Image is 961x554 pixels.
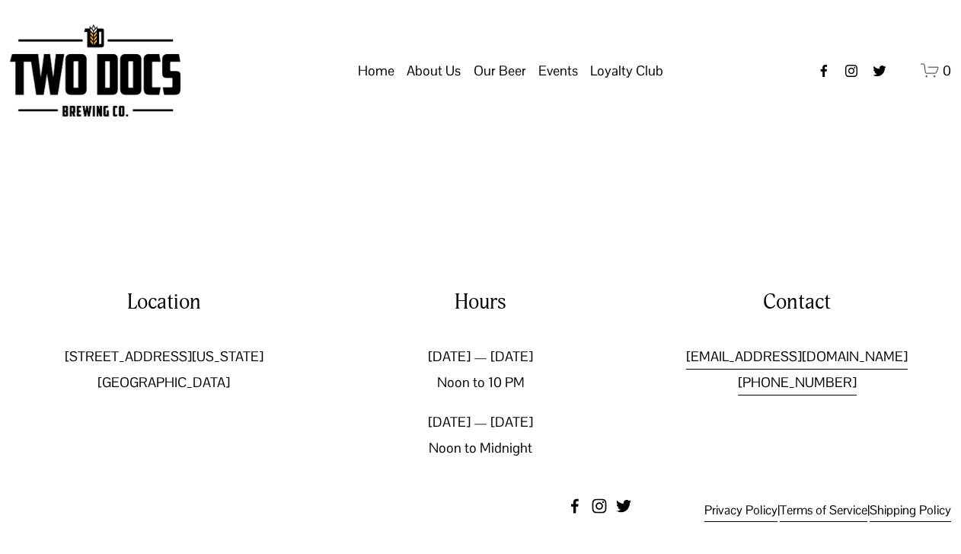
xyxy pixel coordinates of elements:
[327,344,635,395] p: [DATE] — [DATE] Noon to 10 PM
[10,344,318,395] p: [STREET_ADDRESS][US_STATE] [GEOGRAPHIC_DATA]
[10,288,318,316] h4: Location
[704,498,777,522] a: Privacy Policy
[616,498,631,514] a: twitter-unauth
[327,409,635,461] p: [DATE] — [DATE] Noon to Midnight
[538,56,578,85] a: folder dropdown
[474,56,526,85] a: folder dropdown
[590,56,663,85] a: folder dropdown
[474,58,526,84] span: Our Beer
[780,498,867,522] a: Terms of Service
[590,58,663,84] span: Loyalty Club
[592,498,607,514] a: instagram-unauth
[738,370,857,395] a: [PHONE_NUMBER]
[538,58,578,84] span: Events
[10,24,180,117] img: Two Docs Brewing Co.
[872,63,887,78] a: twitter-unauth
[407,56,461,85] a: folder dropdown
[567,498,583,514] a: Facebook
[921,61,952,80] a: 0
[870,498,951,522] a: Shipping Policy
[844,63,859,78] a: instagram-unauth
[816,63,832,78] a: Facebook
[943,62,951,79] span: 0
[407,58,461,84] span: About Us
[682,498,951,522] p: | |
[358,56,394,85] a: Home
[686,344,908,370] a: [EMAIL_ADDRESS][DOMAIN_NAME]
[643,288,951,316] h4: Contact
[327,288,635,316] h4: Hours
